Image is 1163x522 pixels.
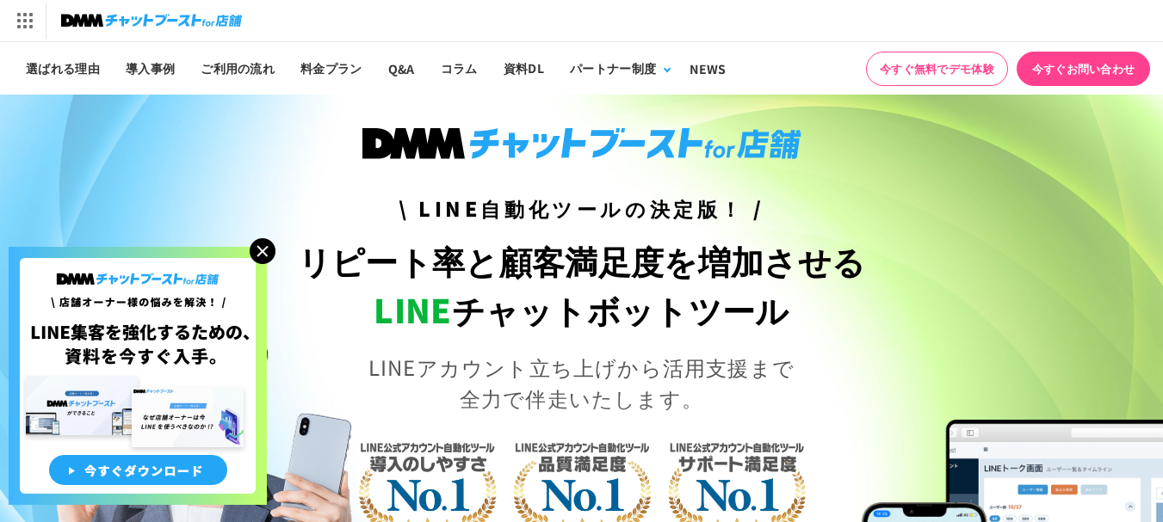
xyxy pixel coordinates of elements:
[9,247,267,267] a: 店舗オーナー様の悩みを解決!LINE集客を狂化するための資料を今すぐ入手!
[866,52,1008,86] a: 今すぐ無料でデモ体験
[9,247,267,505] img: 店舗オーナー様の悩みを解決!LINE集客を狂化するための資料を今すぐ入手!
[188,42,288,95] a: ご利用の流れ
[375,42,428,95] a: Q&A
[291,352,873,414] p: LINEアカウント立ち上げから活用支援まで 全力で伴走いたします。
[1017,52,1150,86] a: 今すぐお問い合わせ
[3,3,46,39] img: サービス
[291,193,873,224] h3: \ LINE自動化ツールの決定版！ /
[291,236,873,335] h1: リピート率と顧客満足度を増加させる チャットボットツール
[374,286,451,333] span: LINE
[570,59,656,77] div: パートナー制度
[113,42,188,95] a: 導入事例
[677,42,739,95] a: NEWS
[61,9,242,33] img: チャットブーストfor店舗
[288,42,375,95] a: 料金プラン
[491,42,557,95] a: 資料DL
[428,42,491,95] a: コラム
[13,42,113,95] a: 選ばれる理由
